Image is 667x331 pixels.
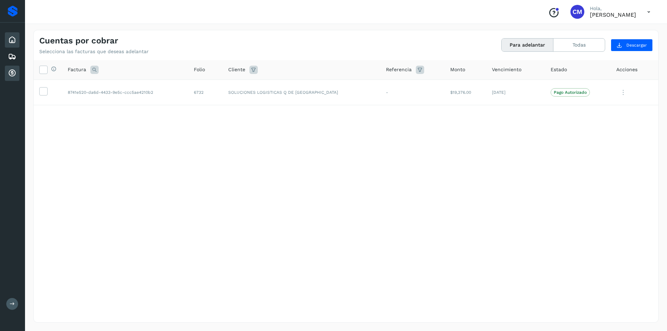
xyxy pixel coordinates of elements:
span: Acciones [616,66,637,73]
p: Pago Autorizado [554,90,587,95]
div: Inicio [5,32,19,48]
span: Monto [450,66,465,73]
span: Factura [68,66,86,73]
h4: Cuentas por cobrar [39,36,118,46]
span: Folio [194,66,205,73]
td: SOLUCIONES LOGISTICAS Q DE [GEOGRAPHIC_DATA] [223,80,380,105]
span: Referencia [386,66,412,73]
td: [DATE] [486,80,545,105]
span: Descargar [626,42,647,48]
button: Descargar [611,39,653,51]
td: 6732 [188,80,223,105]
span: Estado [551,66,567,73]
td: $19,376.00 [445,80,486,105]
td: 8741e520-da6d-4433-9e5c-ccc5ae4210b2 [62,80,188,105]
div: Embarques [5,49,19,64]
td: - [380,80,445,105]
p: Hola, [590,6,636,11]
p: CLAUDIA MARIA VELASCO GARCIA [590,11,636,18]
div: Cuentas por cobrar [5,66,19,81]
span: Vencimiento [492,66,521,73]
span: Cliente [228,66,245,73]
p: Selecciona las facturas que deseas adelantar [39,49,149,55]
button: Para adelantar [502,39,553,51]
button: Todas [553,39,605,51]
